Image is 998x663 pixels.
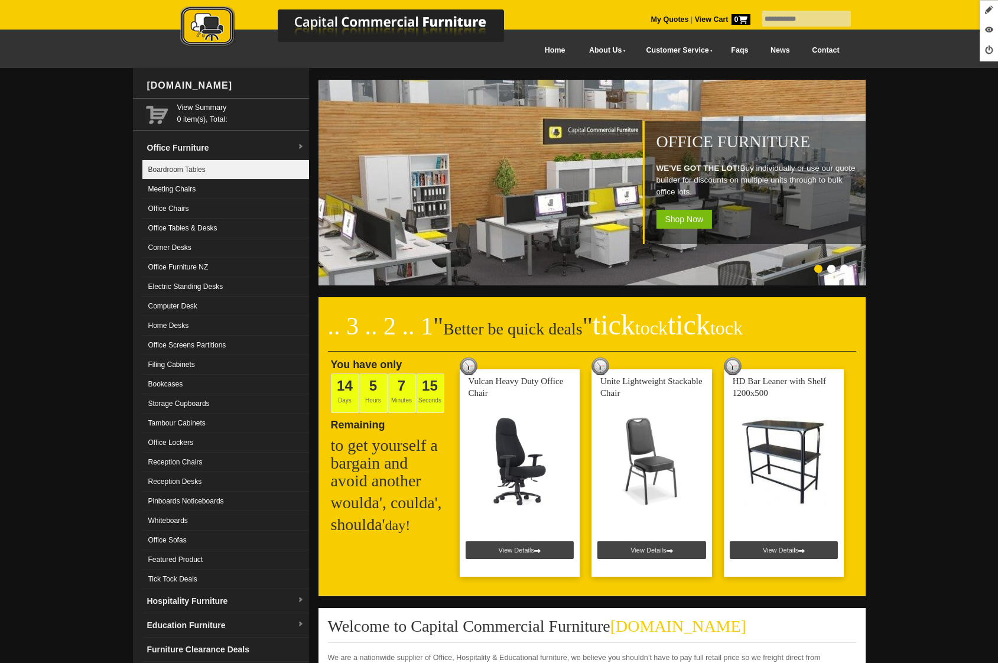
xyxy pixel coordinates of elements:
span: Minutes [388,373,416,413]
a: Whiteboards [142,511,309,531]
span: tock [635,317,668,339]
a: Education Furnituredropdown [142,613,309,638]
span: 0 item(s), Total: [177,102,304,123]
span: Seconds [416,373,444,413]
img: dropdown [297,597,304,604]
span: 0 [732,14,750,25]
a: Contact [801,37,850,64]
a: Office Furnituredropdown [142,136,309,160]
a: Office Lockers [142,433,309,453]
span: 5 [369,378,377,394]
span: [DOMAIN_NAME] [610,617,746,635]
img: tick tock deal clock [724,357,742,375]
a: Boardroom Tables [142,160,309,180]
a: Furniture Clearance Deals [142,638,309,662]
a: Tambour Cabinets [142,414,309,433]
a: Office Furniture WE'VE GOT THE LOT!Buy individually or use our quote builder for discounts on mul... [318,279,868,287]
span: tock [710,317,743,339]
img: dropdown [297,144,304,151]
img: tick tock deal clock [460,357,477,375]
span: 14 [337,378,353,394]
a: Home Desks [142,316,309,336]
strong: WE'VE GOT THE LOT! [656,164,740,173]
span: tick tick [593,309,743,340]
span: Shop Now [656,210,713,229]
a: Bookcases [142,375,309,394]
span: 7 [398,378,405,394]
a: Hospitality Furnituredropdown [142,589,309,613]
h2: woulda', coulda', [331,494,449,512]
h1: Office Furniture [656,133,860,151]
li: Page dot 2 [827,265,836,273]
span: " [583,313,743,340]
span: Hours [359,373,388,413]
li: Page dot 3 [840,265,849,273]
span: day! [385,518,411,533]
span: .. 3 .. 2 .. 1 [328,313,434,340]
a: Customer Service [633,37,720,64]
img: dropdown [297,621,304,628]
a: Office Tables & Desks [142,219,309,238]
h2: Better be quick deals [328,316,856,352]
span: Days [331,373,359,413]
a: Faqs [720,37,760,64]
img: tick tock deal clock [591,357,609,375]
span: Remaining [331,414,385,431]
img: Office Furniture [318,80,868,285]
a: My Quotes [651,15,689,24]
div: [DOMAIN_NAME] [142,68,309,103]
li: Page dot 1 [814,265,823,273]
h2: to get yourself a bargain and avoid another [331,437,449,490]
a: Meeting Chairs [142,180,309,199]
a: Featured Product [142,550,309,570]
a: Tick Tock Deals [142,570,309,589]
h2: Welcome to Capital Commercial Furniture [328,617,856,643]
a: Office Sofas [142,531,309,550]
a: Capital Commercial Furniture Logo [148,6,561,53]
a: Storage Cupboards [142,394,309,414]
a: View Cart0 [693,15,750,24]
img: Capital Commercial Furniture Logo [148,6,561,49]
a: Reception Chairs [142,453,309,472]
span: " [433,313,443,340]
span: You have only [331,359,402,370]
a: Computer Desk [142,297,309,316]
a: Pinboards Noticeboards [142,492,309,511]
a: Corner Desks [142,238,309,258]
a: View Summary [177,102,304,113]
a: Office Screens Partitions [142,336,309,355]
a: About Us [576,37,633,64]
a: Filing Cabinets [142,355,309,375]
h2: shoulda' [331,516,449,534]
a: Reception Desks [142,472,309,492]
span: 15 [422,378,438,394]
a: Office Furniture NZ [142,258,309,277]
a: Electric Standing Desks [142,277,309,297]
strong: View Cart [695,15,750,24]
a: News [759,37,801,64]
p: Buy individually or use our quote builder for discounts on multiple units through to bulk office ... [656,162,860,198]
a: Office Chairs [142,199,309,219]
